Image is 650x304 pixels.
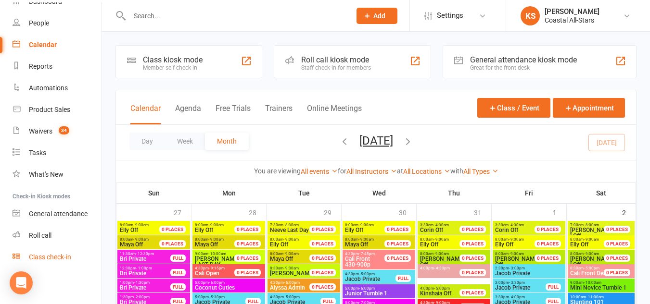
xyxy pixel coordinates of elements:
span: 5:00pm [194,295,246,299]
span: - 9:00am [283,252,299,256]
span: - 12:30pm [136,252,154,256]
span: 430-900p [344,256,396,268]
span: 8:00am [344,237,396,242]
span: Junior Tumble 1 [344,291,413,296]
a: General attendance kiosk mode [13,203,102,225]
button: [DATE] [359,134,393,147]
div: 0 PLACES [535,226,561,233]
span: [PERSON_NAME] LAST DAY [195,255,240,268]
div: Coastal All-Stars [545,16,599,24]
a: Calendar [13,34,102,56]
a: Waivers 34 [13,121,102,142]
span: - 9:00am [208,237,224,242]
div: 0 PLACES [159,240,186,247]
div: Calendar [29,41,57,49]
div: What's New [29,170,64,178]
span: - 6:00pm [359,286,375,291]
div: FULL [170,269,186,276]
button: Trainers [265,104,293,124]
th: Tue [267,183,342,203]
div: FULL [546,283,561,291]
span: - 9:00am [433,237,449,242]
span: 1:00pm [119,280,171,285]
span: 3:30pm [495,295,546,299]
span: 7:30am [269,223,321,227]
strong: for [338,167,346,175]
span: Elly Off [420,241,438,248]
button: Month [205,133,249,150]
span: Bri Private [119,285,171,291]
div: 0 PLACES [459,255,486,262]
div: 31 [474,204,491,220]
span: Kinshaia Off [420,290,451,297]
span: - 4:30am [509,223,524,227]
span: 8:00am [495,252,546,256]
div: 0 PLACES [384,255,411,262]
span: 8:00am [269,252,321,256]
span: - 6:00pm [209,280,225,285]
span: [PERSON_NAME] Off [570,227,613,239]
span: 8:30am [269,266,321,270]
span: Bri Private [119,256,171,262]
a: Product Sales [13,99,102,121]
span: - 7:45pm [359,252,375,256]
span: - 9:30am [283,266,299,270]
span: 4:00pm [420,286,471,291]
a: All Locations [403,168,450,175]
div: 1 [553,204,566,220]
a: Tasks [13,142,102,164]
span: - 6:00pm [284,280,300,285]
div: KS [521,6,540,25]
span: 34 [59,126,69,134]
a: What's New [13,164,102,185]
span: Cali Front [345,255,370,262]
div: Roll call [29,231,51,239]
span: - 9:00am [133,237,149,242]
div: 0 PLACES [459,269,486,276]
a: Reports [13,56,102,77]
span: 8:00am [119,223,171,227]
span: [PERSON_NAME] [270,270,315,277]
span: Jacob Private [495,270,563,276]
button: Online Meetings [307,104,362,124]
span: 8:00am [344,223,396,227]
div: 0 PLACES [384,226,411,233]
div: 0 PLACES [159,226,186,233]
span: - 3:00pm [509,266,525,270]
span: - 5:30pm [209,295,225,299]
span: - 8:00am [584,223,599,227]
span: - 4:30am [433,223,449,227]
span: Alyssa Admin [270,284,305,291]
span: 4:30pm [194,266,246,270]
span: 8:00am [420,237,471,242]
div: Roll call kiosk mode [301,55,371,64]
span: Settings [437,5,463,26]
span: 4:30pm [344,252,396,256]
a: Class kiosk mode [13,246,102,268]
span: 5:00pm [194,280,263,285]
span: 8:00am [119,237,171,242]
span: 2:30pm [495,266,563,270]
div: 29 [324,204,341,220]
span: - 5:00pm [284,295,300,299]
span: [PERSON_NAME] Off [420,255,465,268]
a: Roll call [13,225,102,246]
span: - 9:00am [358,223,374,227]
div: Class check-in [29,253,71,261]
strong: You are viewing [254,167,301,175]
div: 0 PLACES [309,255,336,262]
span: - 9:00am [509,252,524,256]
div: 30 [399,204,416,220]
div: Staff check-in for members [301,64,371,71]
span: Maya Off [345,241,368,248]
span: 3:30am [495,223,546,227]
span: 4:30pm [269,295,321,299]
span: Elly Off [120,227,138,233]
span: Mini Novice Tumble 1 [570,285,633,291]
div: 0 PLACES [459,289,486,296]
span: Corin Off [495,227,518,233]
span: - 5:00pm [584,266,599,270]
span: 8:00am [194,223,246,227]
div: Reports [29,62,52,70]
span: Maya Off [195,241,218,248]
